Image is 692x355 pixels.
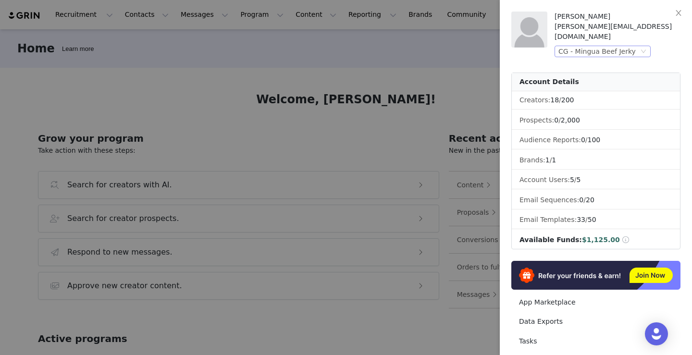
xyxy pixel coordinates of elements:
[558,46,636,57] div: CG - Mingua Beef Jerky
[511,12,547,48] img: placeholder-profile.jpg
[512,131,680,149] li: Audience Reports: /
[511,261,680,290] img: Refer & Earn
[645,322,668,345] div: Open Intercom Messenger
[582,236,620,244] span: $1,125.00
[512,211,680,229] li: Email Templates:
[511,332,680,350] a: Tasks
[588,216,596,223] span: 50
[588,136,601,144] span: 100
[555,22,680,42] div: [PERSON_NAME][EMAIL_ADDRESS][DOMAIN_NAME]
[675,9,682,17] i: icon: close
[554,116,580,124] span: /
[577,176,581,184] span: 5
[550,96,574,104] span: /
[545,156,556,164] span: /
[511,294,680,311] a: App Marketplace
[512,73,680,91] div: Account Details
[512,111,680,130] li: Prospects:
[561,96,574,104] span: 200
[552,156,556,164] span: 1
[545,156,550,164] span: 1
[512,91,680,110] li: Creators:
[577,216,585,223] span: 33
[511,313,680,331] a: Data Exports
[570,176,574,184] span: 5
[641,49,646,55] i: icon: down
[550,96,559,104] span: 18
[512,191,680,209] li: Email Sequences:
[579,196,594,204] span: /
[581,136,585,144] span: 0
[561,116,580,124] span: 2,000
[579,196,583,204] span: 0
[554,116,558,124] span: 0
[577,216,596,223] span: /
[555,12,680,22] div: [PERSON_NAME]
[519,236,582,244] span: Available Funds:
[570,176,581,184] span: /
[512,151,680,170] li: Brands:
[512,171,680,189] li: Account Users:
[586,196,594,204] span: 20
